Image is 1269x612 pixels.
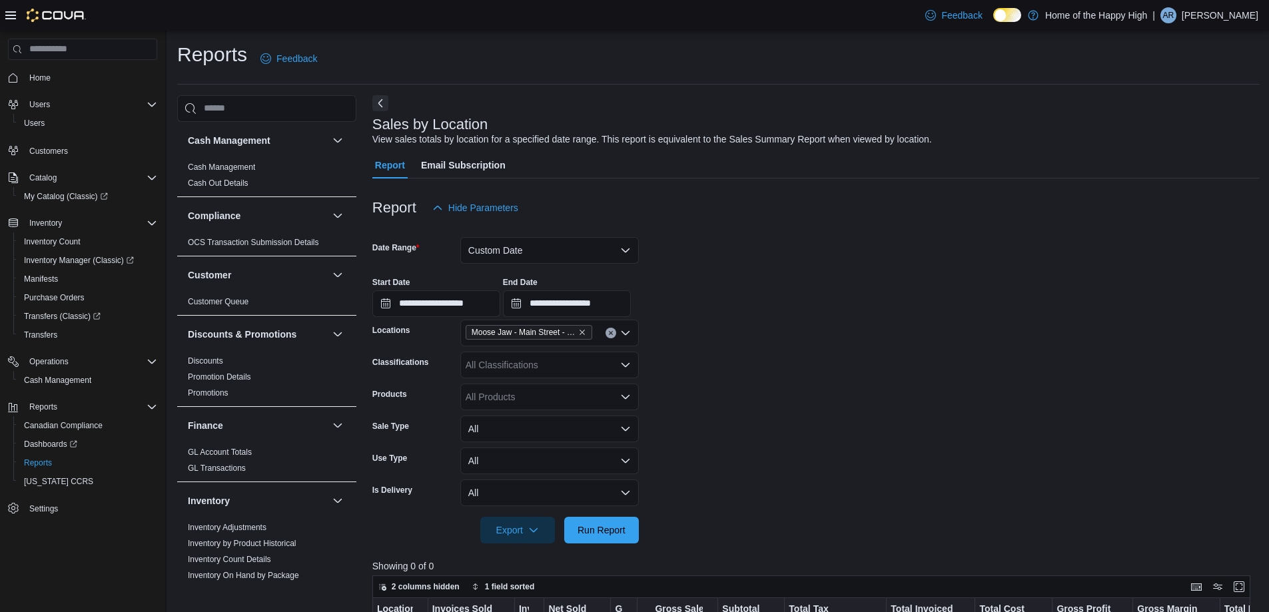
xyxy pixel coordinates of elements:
[620,392,631,402] button: Open list of options
[19,290,157,306] span: Purchase Orders
[188,447,252,458] span: GL Account Totals
[188,328,296,341] h3: Discounts & Promotions
[373,579,465,595] button: 2 columns hidden
[372,357,429,368] label: Classifications
[188,209,240,222] h3: Compliance
[1160,7,1176,23] div: Alana Ratke
[993,22,994,23] span: Dark Mode
[19,455,57,471] a: Reports
[19,327,63,343] a: Transfers
[1231,579,1247,595] button: Enter fullscreen
[488,517,547,543] span: Export
[24,375,91,386] span: Cash Management
[188,178,248,188] a: Cash Out Details
[3,141,163,160] button: Customers
[372,200,416,216] h3: Report
[24,215,157,231] span: Inventory
[3,398,163,416] button: Reports
[564,517,639,543] button: Run Report
[188,494,327,507] button: Inventory
[372,290,500,317] input: Press the down key to open a popover containing a calendar.
[188,463,246,473] a: GL Transactions
[13,435,163,454] a: Dashboards
[24,354,74,370] button: Operations
[29,218,62,228] span: Inventory
[24,476,93,487] span: [US_STATE] CCRS
[24,501,63,517] a: Settings
[472,326,576,339] span: Moose Jaw - Main Street - Fire & Flower
[19,115,157,131] span: Users
[188,388,228,398] a: Promotions
[24,500,157,517] span: Settings
[8,63,157,553] nav: Complex example
[372,559,1260,573] p: Showing 0 of 0
[13,232,163,251] button: Inventory Count
[19,436,83,452] a: Dashboards
[460,416,639,442] button: All
[13,288,163,307] button: Purchase Orders
[276,52,317,65] span: Feedback
[1188,579,1204,595] button: Keyboard shortcuts
[19,252,139,268] a: Inventory Manager (Classic)
[480,517,555,543] button: Export
[19,473,157,489] span: Washington CCRS
[19,308,157,324] span: Transfers (Classic)
[448,201,518,214] span: Hide Parameters
[188,356,223,366] span: Discounts
[24,143,73,159] a: Customers
[188,538,296,549] span: Inventory by Product Historical
[19,436,157,452] span: Dashboards
[1210,579,1226,595] button: Display options
[29,402,57,412] span: Reports
[19,418,108,434] a: Canadian Compliance
[188,134,327,147] button: Cash Management
[19,271,157,287] span: Manifests
[177,444,356,481] div: Finance
[29,146,68,156] span: Customers
[330,133,346,149] button: Cash Management
[188,372,251,382] a: Promotion Details
[24,170,62,186] button: Catalog
[27,9,86,22] img: Cova
[24,311,101,322] span: Transfers (Classic)
[13,307,163,326] a: Transfers (Classic)
[188,328,327,341] button: Discounts & Promotions
[620,360,631,370] button: Open list of options
[13,187,163,206] a: My Catalog (Classic)
[392,581,460,592] span: 2 columns hidden
[188,419,327,432] button: Finance
[19,234,157,250] span: Inventory Count
[330,267,346,283] button: Customer
[29,503,58,514] span: Settings
[24,420,103,431] span: Canadian Compliance
[421,152,506,178] span: Email Subscription
[188,539,296,548] a: Inventory by Product Historical
[24,330,57,340] span: Transfers
[503,277,538,288] label: End Date
[24,354,157,370] span: Operations
[13,416,163,435] button: Canadian Compliance
[24,118,45,129] span: Users
[19,271,63,287] a: Manifests
[3,499,163,518] button: Settings
[177,353,356,406] div: Discounts & Promotions
[372,453,407,463] label: Use Type
[1152,7,1155,23] p: |
[24,170,157,186] span: Catalog
[188,238,319,247] a: OCS Transaction Submission Details
[3,95,163,114] button: Users
[24,142,157,158] span: Customers
[188,178,248,188] span: Cash Out Details
[188,209,327,222] button: Compliance
[578,523,626,537] span: Run Report
[3,352,163,371] button: Operations
[188,523,266,532] a: Inventory Adjustments
[372,421,409,432] label: Sale Type
[177,294,356,315] div: Customer
[372,95,388,111] button: Next
[177,41,247,68] h1: Reports
[13,454,163,472] button: Reports
[24,399,63,415] button: Reports
[485,581,535,592] span: 1 field sorted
